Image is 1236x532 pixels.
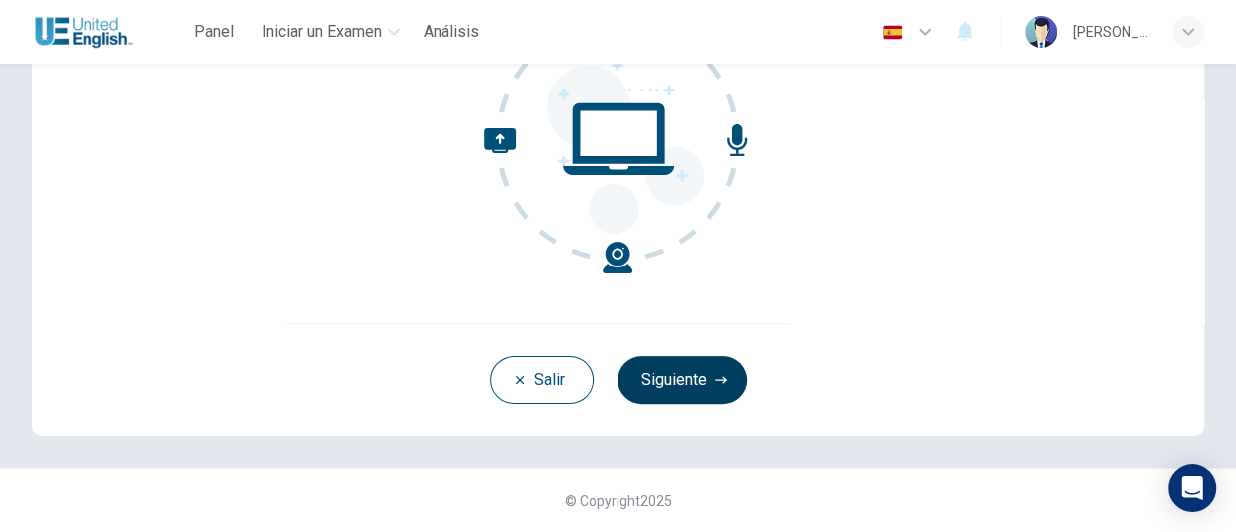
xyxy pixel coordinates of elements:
span: © Copyright 2025 [565,493,672,509]
span: Panel [194,20,234,44]
a: United English logo [32,12,182,52]
img: United English logo [32,12,136,52]
img: Profile picture [1025,16,1057,48]
span: Análisis [424,20,479,44]
button: Iniciar un Examen [254,14,408,50]
div: Open Intercom Messenger [1168,464,1216,512]
button: Siguiente [618,356,747,404]
img: es [880,25,905,40]
button: Salir [490,356,594,404]
button: Panel [182,14,246,50]
div: [PERSON_NAME] [1073,20,1148,44]
span: Iniciar un Examen [262,20,382,44]
button: Análisis [416,14,487,50]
